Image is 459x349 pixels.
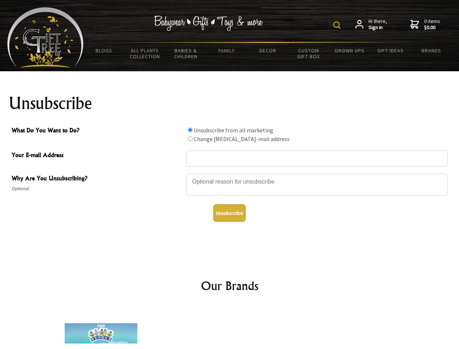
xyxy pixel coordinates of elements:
[370,43,411,58] a: Gift Ideas
[84,43,125,58] a: BLOGS
[125,43,166,64] a: All Plants Collection
[194,135,290,143] label: Change [MEDICAL_DATA]-mail address
[186,174,448,196] textarea: Why Are You Unsubscribing?
[369,24,387,31] strong: Sign in
[213,204,246,222] button: Unsubscribe
[333,21,341,29] img: product search
[424,18,440,31] span: 0 items
[410,18,440,31] a: 0 items$0.00
[194,127,273,134] label: Unsubscribe from all marketing
[188,136,193,141] input: What Do You Want to Do?
[355,18,387,31] a: Hi there,Sign in
[12,184,182,193] span: Optional
[369,18,387,31] span: Hi there,
[247,43,288,58] a: Decor
[186,151,448,167] input: Your E-mail Address
[165,43,206,64] a: Babies & Children
[288,43,329,64] a: Custom Gift Box
[12,126,182,136] span: What Do You Want to Do?
[329,43,370,58] a: Grown Ups
[7,7,84,68] img: Babyware - Gifts - Toys and more...
[9,95,451,112] h1: Unsubscribe
[12,151,182,161] span: Your E-mail Address
[424,24,440,31] strong: $0.00
[188,128,193,132] input: What Do You Want to Do?
[154,16,263,31] img: Babywear - Gifts - Toys & more
[411,43,452,58] a: Brands
[15,277,445,294] h2: Our Brands
[206,43,247,58] a: Family
[12,174,182,184] span: Why Are You Unsubscribing?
